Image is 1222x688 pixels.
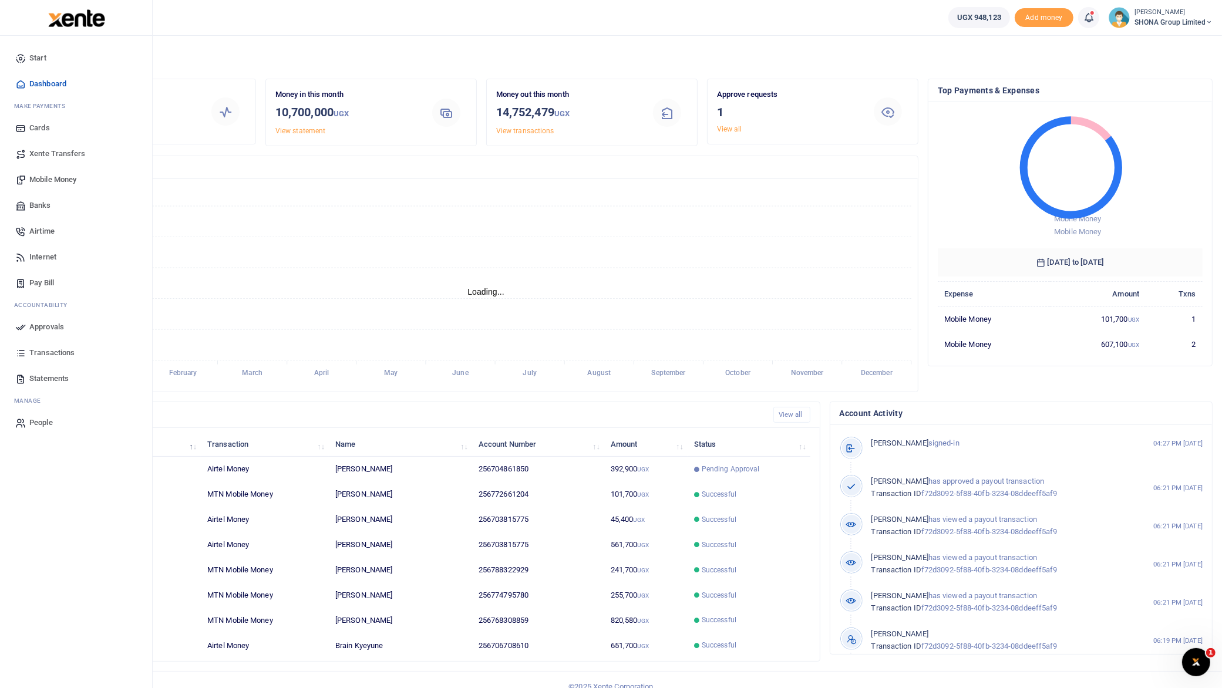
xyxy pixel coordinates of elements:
span: Airtime [29,225,55,237]
td: 101,700 [1050,306,1146,332]
span: Internet [29,251,56,263]
span: Xente Transfers [29,148,86,160]
li: Toup your wallet [1015,8,1073,28]
th: Txns [1146,281,1203,306]
tspan: December [861,369,893,377]
span: Mobile Money [1054,214,1101,223]
span: Mobile Money [1054,227,1101,236]
p: f72d3092-5f88-40fb-3234-08ddeeff5af9 [871,628,1120,653]
span: Successful [702,615,736,625]
small: UGX [638,491,649,498]
span: 1 [1206,648,1216,657]
td: Airtel Money [201,532,329,558]
a: UGX 948,123 [948,7,1010,28]
h3: 1 [717,103,858,121]
span: [PERSON_NAME] [871,591,928,600]
tspan: July [523,369,537,377]
small: UGX [1128,316,1139,323]
h3: 10,700,000 [275,103,416,123]
small: UGX [638,618,649,624]
th: Expense [938,281,1050,306]
span: Successful [702,489,736,500]
a: Dashboard [9,71,143,97]
h4: Recent Transactions [55,409,764,421]
li: Ac [9,296,143,314]
a: View all [773,407,810,423]
span: Successful [702,590,736,601]
span: UGX 948,123 [957,12,1001,23]
a: Airtime [9,218,143,244]
span: Transaction ID [871,527,921,536]
span: Transaction ID [871,642,921,650]
span: [PERSON_NAME] [871,439,928,447]
p: has viewed a payout transaction f72d3092-5f88-40fb-3234-08ddeeff5af9 [871,514,1120,538]
td: MTN Mobile Money [201,482,329,507]
span: Successful [702,514,736,525]
a: Cards [9,115,143,141]
a: Mobile Money [9,167,143,193]
td: [PERSON_NAME] [329,583,472,608]
td: Airtel Money [201,507,329,532]
span: Dashboard [29,78,66,90]
p: has approved a payout transaction f72d3092-5f88-40fb-3234-08ddeeff5af9 [871,475,1120,500]
td: 256768308859 [472,608,604,633]
small: UGX [554,109,570,118]
td: 256703815775 [472,507,604,532]
small: UGX [638,542,649,548]
a: Statements [9,366,143,392]
span: [PERSON_NAME] [871,477,928,485]
td: 651,700 [604,633,688,657]
h4: Account Activity [840,407,1203,420]
tspan: February [169,369,197,377]
p: has viewed a payout transaction f72d3092-5f88-40fb-3234-08ddeeff5af9 [871,552,1120,576]
span: Transactions [29,347,75,359]
a: Internet [9,244,143,270]
small: 06:21 PM [DATE] [1153,559,1203,569]
span: Cards [29,122,50,134]
a: Transactions [9,340,143,366]
span: SHONA Group Limited [1135,17,1213,28]
tspan: September [652,369,686,377]
p: Money in this month [275,89,416,101]
td: [PERSON_NAME] [329,532,472,558]
a: Xente Transfers [9,141,143,167]
td: Mobile Money [938,306,1050,332]
a: Pay Bill [9,270,143,296]
img: logo-large [48,9,105,27]
span: [PERSON_NAME] [871,553,928,562]
small: 06:21 PM [DATE] [1153,521,1203,531]
tspan: June [452,369,469,377]
span: ake Payments [20,102,66,110]
span: anage [20,396,42,405]
tspan: March [242,369,262,377]
td: Brain Kyeyune [329,633,472,657]
td: 256772661204 [472,482,604,507]
tspan: May [384,369,398,377]
a: Add money [1015,12,1073,21]
a: profile-user [PERSON_NAME] SHONA Group Limited [1109,7,1213,28]
li: M [9,97,143,115]
td: MTN Mobile Money [201,558,329,583]
td: Airtel Money [201,633,329,657]
th: Transaction: activate to sort column ascending [201,431,329,457]
li: M [9,392,143,410]
td: 2 [1146,332,1203,356]
small: 06:21 PM [DATE] [1153,483,1203,493]
a: View statement [275,127,325,135]
p: Approve requests [717,89,858,101]
td: [PERSON_NAME] [329,507,472,532]
h3: 14,752,479 [496,103,637,123]
li: Wallet ballance [944,7,1015,28]
iframe: Intercom live chat [1182,648,1210,676]
td: [PERSON_NAME] [329,558,472,583]
a: View all [717,125,742,133]
tspan: April [314,369,329,377]
small: 06:21 PM [DATE] [1153,598,1203,608]
td: [PERSON_NAME] [329,457,472,482]
small: UGX [638,643,649,649]
span: Transaction ID [871,603,921,612]
th: Account Number: activate to sort column ascending [472,431,604,457]
td: [PERSON_NAME] [329,482,472,507]
span: Statements [29,373,69,385]
span: Pay Bill [29,277,54,289]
